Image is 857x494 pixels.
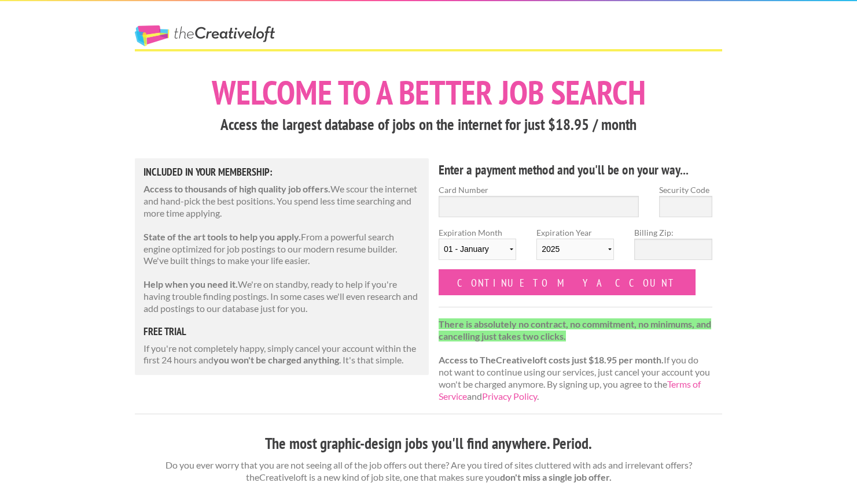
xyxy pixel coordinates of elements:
[439,378,701,402] a: Terms of Service
[135,114,722,136] h3: Access the largest database of jobs on the internet for just $18.95 / month
[135,76,722,109] h1: Welcome to a better job search
[214,354,339,365] strong: you won't be charged anything
[659,184,712,196] label: Security Code
[439,354,664,365] strong: Access to TheCreativeloft costs just $18.95 per month.
[144,278,238,289] strong: Help when you need it.
[144,183,330,194] strong: Access to thousands of high quality job offers.
[144,183,420,219] p: We scour the internet and hand-pick the best positions. You spend less time searching and more ti...
[144,231,420,267] p: From a powerful search engine optimized for job postings to our modern resume builder. We've buil...
[439,161,712,179] h4: Enter a payment method and you'll be on your way...
[500,471,612,482] strong: don't miss a single job offer.
[439,318,711,341] strong: There is absolutely no contract, no commitment, no minimums, and cancelling just takes two clicks.
[536,226,614,269] label: Expiration Year
[135,433,722,455] h3: The most graphic-design jobs you'll find anywhere. Period.
[144,343,420,367] p: If you're not completely happy, simply cancel your account within the first 24 hours and . It's t...
[439,239,516,260] select: Expiration Month
[144,326,420,337] h5: free trial
[482,391,537,402] a: Privacy Policy
[144,231,301,242] strong: State of the art tools to help you apply.
[536,239,614,260] select: Expiration Year
[634,226,712,239] label: Billing Zip:
[439,269,696,295] input: Continue to my account
[144,167,420,177] h5: Included in Your Membership:
[135,25,275,46] a: The Creative Loft
[439,226,516,269] label: Expiration Month
[144,278,420,314] p: We're on standby, ready to help if you're having trouble finding postings. In some cases we'll ev...
[439,318,712,403] p: If you do not want to continue using our services, just cancel your account you won't be charged ...
[439,184,639,196] label: Card Number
